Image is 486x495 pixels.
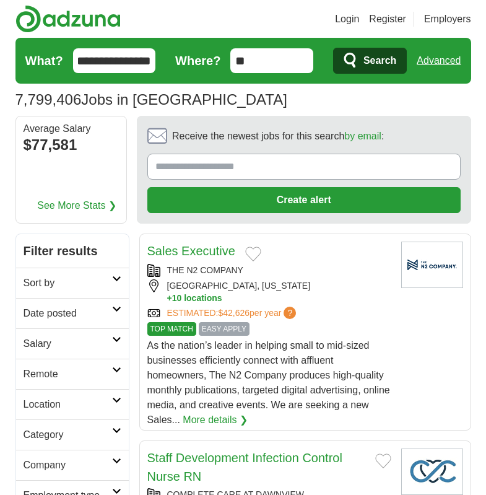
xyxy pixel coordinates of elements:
a: See More Stats ❯ [37,198,116,213]
h2: Category [24,427,112,442]
h2: Date posted [24,306,112,321]
button: Search [333,48,407,74]
div: THE N2 COMPANY [147,264,391,277]
label: What? [25,51,63,70]
div: Average Salary [24,124,119,134]
a: Employers [424,12,471,27]
h2: Salary [24,336,112,351]
h2: Sort by [24,276,112,291]
button: Add to favorite jobs [245,247,261,261]
button: +10 locations [167,292,391,304]
a: Register [369,12,406,27]
span: TOP MATCH [147,322,196,336]
a: Advanced [417,48,461,73]
a: Sales Executive [147,244,235,258]
img: Company logo [401,449,463,495]
label: Where? [175,51,220,70]
h2: Filter results [16,234,129,268]
a: Staff Development Infection Control Nurse RN [147,451,342,483]
span: 7,799,406 [15,89,82,111]
a: ESTIMATED:$42,626per year? [167,307,299,320]
img: Company logo [401,242,463,288]
a: Location [16,389,129,419]
div: [GEOGRAPHIC_DATA], [US_STATE] [147,279,391,304]
h2: Location [24,397,112,412]
button: Add to favorite jobs [375,453,391,468]
span: $42,626 [218,308,250,318]
img: Adzuna logo [15,5,121,33]
a: Login [335,12,359,27]
h2: Remote [24,367,112,382]
a: Date posted [16,298,129,328]
button: Create alert [147,187,461,213]
a: More details ❯ [183,413,248,427]
h2: Company [24,458,112,473]
span: Receive the newest jobs for this search : [172,129,384,144]
a: by email [344,131,381,141]
span: As the nation’s leader in helping small to mid-sized businesses efficiently connect with affluent... [147,340,390,425]
span: ? [284,307,296,319]
a: Company [16,450,129,480]
a: Salary [16,328,129,359]
a: Sort by [16,268,129,298]
span: + [167,292,172,304]
span: Search [363,48,396,73]
a: Remote [16,359,129,389]
a: Category [16,419,129,450]
span: EASY APPLY [199,322,250,336]
h1: Jobs in [GEOGRAPHIC_DATA] [15,91,287,108]
div: $77,581 [24,134,119,156]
